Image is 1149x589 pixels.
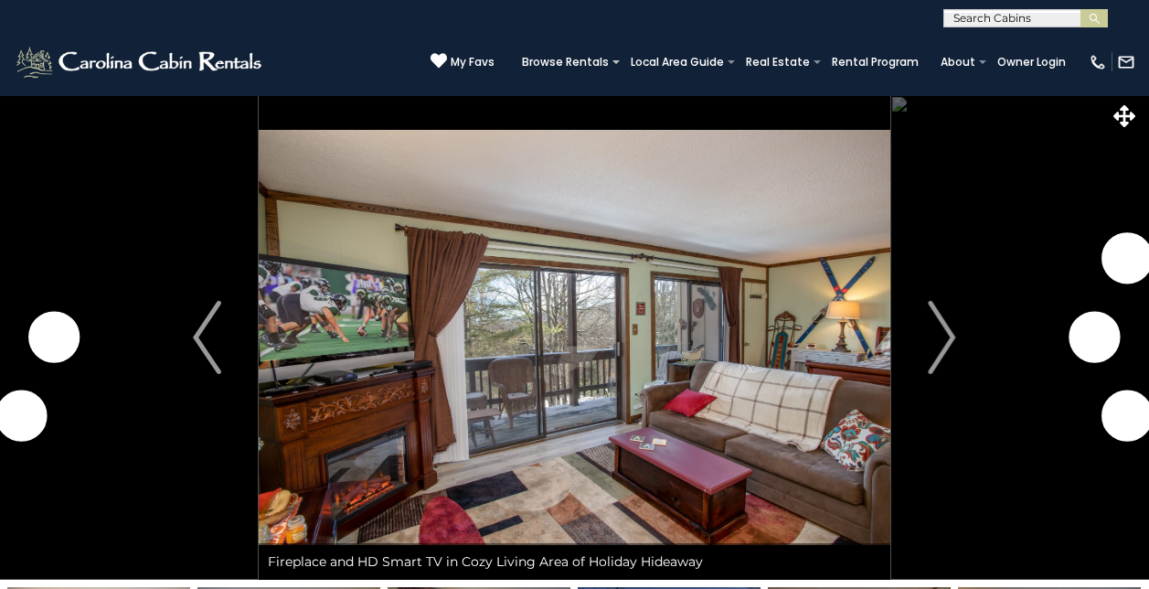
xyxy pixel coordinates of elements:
[988,49,1075,75] a: Owner Login
[823,49,928,75] a: Rental Program
[1117,53,1135,71] img: mail-regular-white.png
[890,95,993,580] button: Next
[451,54,495,70] span: My Favs
[14,44,267,80] img: White-1-2.png
[1089,53,1107,71] img: phone-regular-white.png
[259,543,890,580] div: Fireplace and HD Smart TV in Cozy Living Area of Holiday Hideaway
[155,95,258,580] button: Previous
[513,49,618,75] a: Browse Rentals
[737,49,819,75] a: Real Estate
[431,52,495,71] a: My Favs
[931,49,984,75] a: About
[928,301,955,374] img: arrow
[193,301,220,374] img: arrow
[622,49,733,75] a: Local Area Guide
